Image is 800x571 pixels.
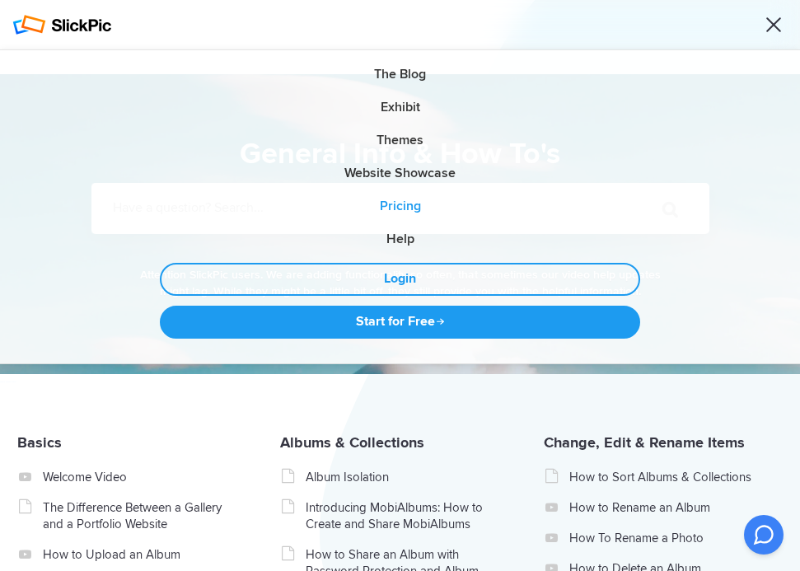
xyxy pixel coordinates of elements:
a: Basics [17,433,62,452]
a: Change, Edit & Rename Items [544,433,745,452]
a: How to Rename an Album [569,499,770,516]
a: Welcome Video [43,469,243,485]
a: How To Rename a Photo [569,530,770,546]
a: Album Isolation [306,469,506,485]
a: Introducing MobiAlbums: How to Create and Share MobiAlbums [306,499,506,532]
a: How to Sort Albums & Collections [569,469,770,485]
a: Albums & Collections [280,433,424,452]
a: The Difference Between a Gallery and a Portfolio Website [43,499,243,532]
a: How to Upload an Album [43,546,243,563]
